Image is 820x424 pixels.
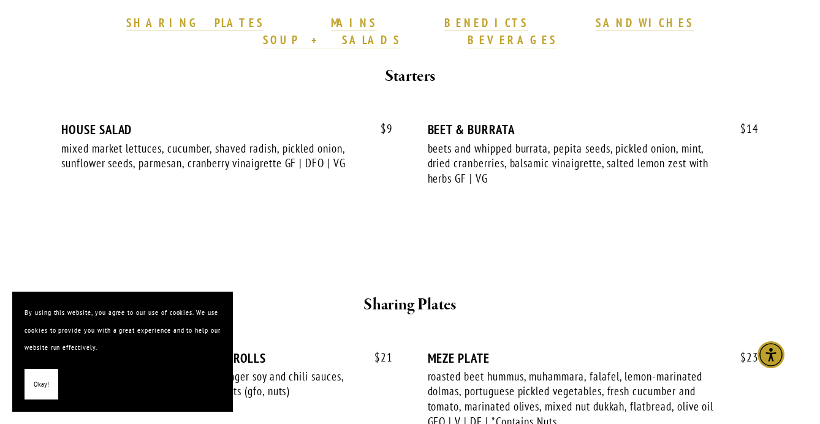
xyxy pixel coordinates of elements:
[126,15,264,31] a: SHARING PLATES
[25,304,221,357] p: By using this website, you agree to our use of cookies. We use cookies to provide you with a grea...
[362,350,393,365] span: 21
[61,122,393,137] div: HOUSE SALAD
[126,15,264,30] strong: SHARING PLATES
[331,15,377,31] a: MAINS
[740,121,746,136] span: $
[61,141,358,171] div: mixed market lettuces, cucumber, shaved radish, pickled onion, sunflower seeds, parmesan, cranber...
[263,32,400,48] a: SOUP + SALADS
[331,15,377,30] strong: MAINS
[368,122,393,136] span: 9
[263,32,400,47] strong: SOUP + SALADS
[444,15,529,30] strong: BENEDICTS
[468,32,557,47] strong: BEVERAGES
[25,369,58,400] button: Okay!
[444,15,529,31] a: BENEDICTS
[740,350,746,365] span: $
[757,341,784,368] div: Accessibility Menu
[596,15,694,30] strong: SANDWICHES
[428,141,724,186] div: beets and whipped burrata, pepita seeds, pickled onion, mint, dried cranberries, balsamic vinaigr...
[12,292,233,412] section: Cookie banner
[374,350,381,365] span: $
[468,32,557,48] a: BEVERAGES
[363,294,456,316] strong: Sharing Plates
[385,66,435,87] strong: Starters
[381,121,387,136] span: $
[34,376,49,393] span: Okay!
[428,122,759,137] div: BEET & BURRATA
[728,350,759,365] span: 23
[728,122,759,136] span: 14
[596,15,694,31] a: SANDWICHES
[428,350,759,366] div: MEZE PLATE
